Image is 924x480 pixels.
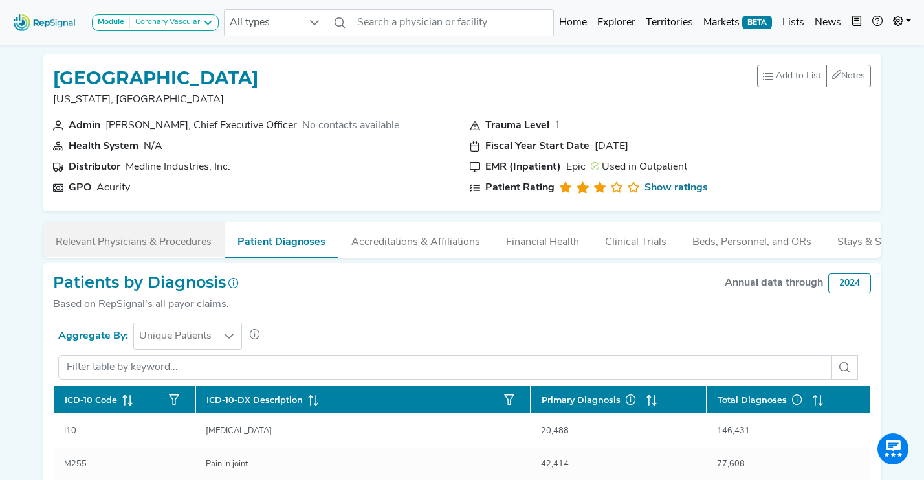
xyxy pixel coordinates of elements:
div: 2024 [828,273,871,293]
div: M255 [56,458,94,470]
div: Acurity [96,180,130,196]
div: Robert I. Grossman, Chief Executive Officer [105,118,297,133]
div: [PERSON_NAME], Chief Executive Officer [105,118,297,133]
div: 77,608 [709,458,753,470]
span: Primary Diagnosis [542,394,641,406]
div: Fiscal Year Start Date [485,139,589,154]
div: Distributor [69,159,120,175]
input: Search a physician or facility [352,9,555,36]
div: Pain in joint [198,458,256,470]
button: Intel Book [846,10,867,36]
div: Admin [69,118,100,133]
button: Patient Diagnoses [225,222,338,258]
button: Relevant Physicians & Procedures [43,222,225,257]
div: Medline Industries, Inc. [126,159,230,175]
button: Financial Health [493,222,592,257]
span: Unique Patients [134,323,217,349]
div: Annual data through [725,275,823,291]
a: News [809,10,846,36]
div: Used in Outpatient [591,159,687,175]
span: Add to List [776,69,821,83]
strong: Module [98,18,124,26]
div: GPO [69,180,91,196]
a: MarketsBETA [698,10,777,36]
span: ICD-10 Code [65,394,117,406]
div: Patient Rating [485,180,555,196]
button: ModuleCoronary Vascular [92,14,219,31]
span: BETA [742,16,772,29]
div: toolbar [757,65,871,87]
span: ICD-10-DX Description [206,394,303,406]
div: 42,414 [533,458,577,470]
a: Territories [641,10,698,36]
button: Accreditations & Affiliations [338,222,493,257]
input: Filter table by keyword... [58,355,832,380]
div: 20,488 [533,425,577,437]
a: Explorer [592,10,641,36]
span: All types [225,10,302,36]
a: Home [554,10,592,36]
div: Coronary Vascular [130,17,200,28]
div: Trauma Level [485,118,549,133]
div: 1 [555,118,561,133]
div: N/A [144,139,162,154]
button: Add to List [757,65,827,87]
span: Total Diagnoses [718,394,808,406]
div: [MEDICAL_DATA] [198,425,280,437]
h1: [GEOGRAPHIC_DATA] [53,67,258,89]
a: Show ratings [644,180,708,196]
div: 146,431 [709,425,758,437]
div: Based on RepSignal's all payor claims. [53,297,239,312]
button: Beds, Personnel, and ORs [679,222,824,257]
strong: Aggregate By: [58,331,128,341]
button: Notes [826,65,871,87]
a: Lists [777,10,809,36]
div: [DATE] [595,139,628,154]
button: Clinical Trials [592,222,679,257]
div: I10 [56,425,84,437]
div: EMR (Inpatient) [485,159,561,175]
p: [US_STATE], [GEOGRAPHIC_DATA] [53,92,258,108]
span: Notes [841,71,865,81]
div: Health System [69,139,138,154]
h2: Patients by Diagnosis [53,273,239,292]
div: Epic [566,159,586,175]
div: No contacts available [302,118,399,133]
